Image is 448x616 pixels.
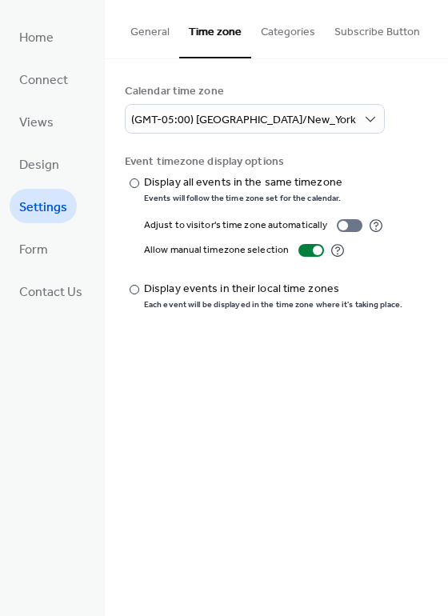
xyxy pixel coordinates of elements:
[10,19,63,54] a: Home
[144,299,402,310] div: Each event will be displayed in the time zone where it's taking place.
[10,231,58,266] a: Form
[19,238,48,262] span: Form
[10,274,92,308] a: Contact Us
[19,195,67,220] span: Settings
[10,104,63,138] a: Views
[144,281,399,298] div: Display events in their local time zones
[144,193,346,204] div: Events will follow the time zone set for the calendar.
[19,26,54,50] span: Home
[144,174,342,191] div: Display all events in the same timezone
[144,217,327,234] div: Adjust to visitor's time zone automatically
[131,110,356,131] span: (GMT-05:00) [GEOGRAPHIC_DATA]/New_York
[125,154,425,170] div: Event timezone display options
[19,280,82,305] span: Contact Us
[10,146,69,181] a: Design
[19,153,59,178] span: Design
[19,110,54,135] span: Views
[10,62,78,96] a: Connect
[144,242,289,258] div: Allow manual timezone selection
[19,68,68,93] span: Connect
[125,83,425,100] div: Calendar time zone
[10,189,77,223] a: Settings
